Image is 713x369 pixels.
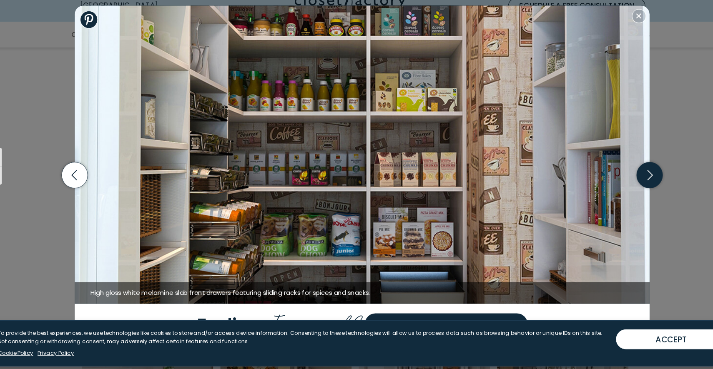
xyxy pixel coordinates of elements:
[201,314,261,337] span: Feeling
[85,25,628,306] img: Walk-in pantry featuring retro café wallpaper, fully stocked open shelving, and sliding racks for...
[359,315,512,335] a: Schedule a Design Consultation
[13,330,589,345] p: To provide the best experiences, we use technologies like cookies to store and/or access device i...
[596,330,700,349] button: ACCEPT
[611,28,624,41] button: Close modal
[90,30,107,46] a: Share to Pinterest
[85,285,628,306] figcaption: High gloss white melamine slab front drawers featuring sliding racks for spices and snacks.
[13,349,46,356] a: Cookie Policy
[50,349,85,356] a: Privacy Policy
